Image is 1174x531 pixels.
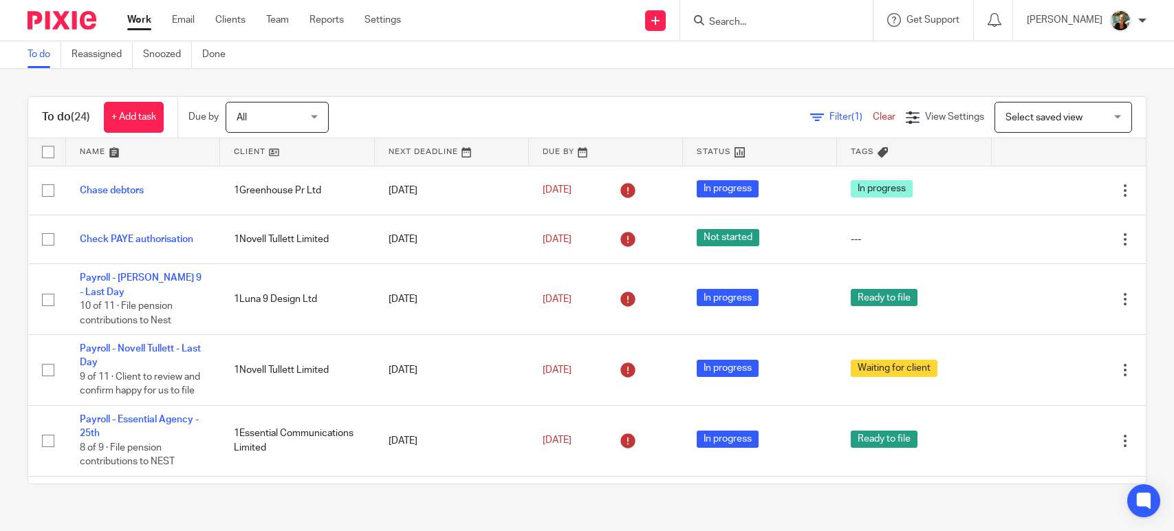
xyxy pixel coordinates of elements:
[365,13,401,27] a: Settings
[375,405,529,476] td: [DATE]
[375,264,529,335] td: [DATE]
[220,264,374,335] td: 1Luna 9 Design Ltd
[80,273,202,296] a: Payroll - [PERSON_NAME] 9 - Last Day
[80,235,193,244] a: Check PAYE authorisation
[80,415,199,438] a: Payroll - Essential Agency - 25th
[172,13,195,27] a: Email
[375,215,529,263] td: [DATE]
[266,13,289,27] a: Team
[309,13,344,27] a: Reports
[220,166,374,215] td: 1Greenhouse Pr Ltd
[28,11,96,30] img: Pixie
[188,110,219,124] p: Due by
[375,335,529,406] td: [DATE]
[72,41,133,68] a: Reassigned
[697,289,759,306] span: In progress
[873,112,895,122] a: Clear
[80,186,144,195] a: Chase debtors
[80,344,201,367] a: Payroll - Novell Tullett - Last Day
[80,443,175,467] span: 8 of 9 · File pension contributions to NEST
[220,405,374,476] td: 1Essential Communications Limited
[375,166,529,215] td: [DATE]
[1109,10,1131,32] img: Photo2.jpg
[708,17,831,29] input: Search
[220,215,374,263] td: 1Novell Tullett Limited
[851,148,874,155] span: Tags
[697,360,759,377] span: In progress
[28,41,61,68] a: To do
[543,436,572,446] span: [DATE]
[80,372,200,396] span: 9 of 11 · Client to review and confirm happy for us to file
[1027,13,1102,27] p: [PERSON_NAME]
[220,335,374,406] td: 1Novell Tullett Limited
[143,41,192,68] a: Snoozed
[1005,113,1083,122] span: Select saved view
[697,229,759,246] span: Not started
[543,365,572,375] span: [DATE]
[906,15,959,25] span: Get Support
[127,13,151,27] a: Work
[215,13,246,27] a: Clients
[851,232,977,246] div: ---
[851,360,937,377] span: Waiting for client
[202,41,236,68] a: Done
[925,112,984,122] span: View Settings
[543,235,572,244] span: [DATE]
[851,289,917,306] span: Ready to file
[543,294,572,304] span: [DATE]
[851,431,917,448] span: Ready to file
[697,431,759,448] span: In progress
[80,301,173,325] span: 10 of 11 · File pension contributions to Nest
[543,186,572,195] span: [DATE]
[829,112,873,122] span: Filter
[851,112,862,122] span: (1)
[71,111,90,122] span: (24)
[104,102,164,133] a: + Add task
[237,113,247,122] span: All
[697,180,759,197] span: In progress
[851,180,913,197] span: In progress
[42,110,90,124] h1: To do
